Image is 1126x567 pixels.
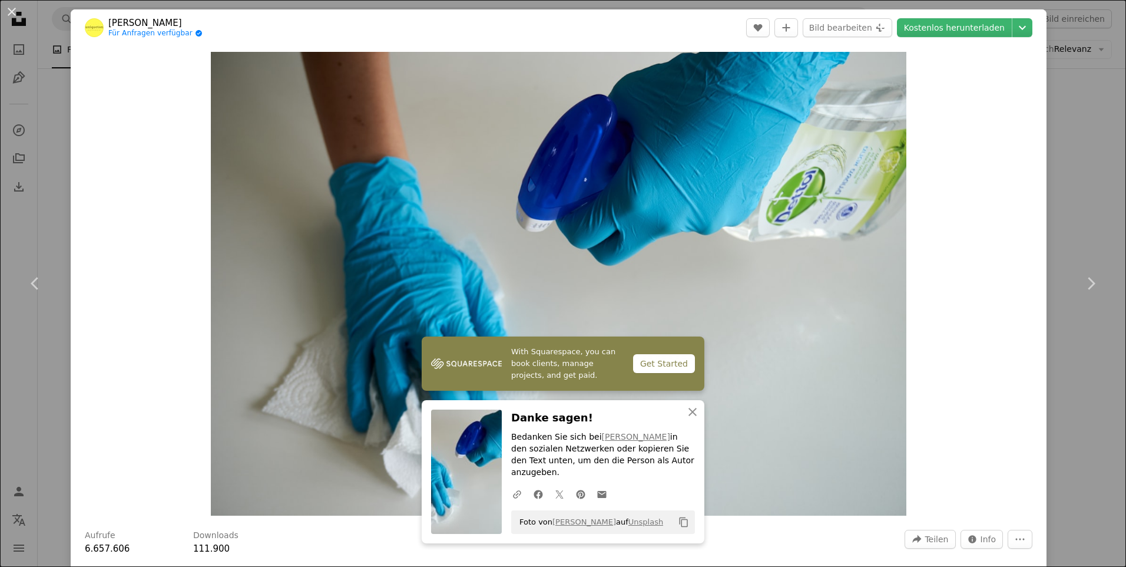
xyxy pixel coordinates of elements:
[85,18,104,37] img: Zum Profil von Anton
[549,482,570,506] a: Auf Twitter teilen
[422,337,704,391] a: With Squarespace, you can book clients, manage projects, and get paid.Get Started
[1008,530,1032,549] button: Weitere Aktionen
[511,346,624,381] span: With Squarespace, you can book clients, manage projects, and get paid.
[803,18,892,37] button: Bild bearbeiten
[981,530,996,548] span: Info
[431,355,502,372] img: file-1747939142011-51e5cc87e3c9
[85,543,130,554] span: 6.657.606
[193,530,239,542] h3: Downloads
[897,18,1012,37] a: Kostenlos herunterladen
[591,482,612,506] a: Via E-Mail teilen teilen
[85,530,115,542] h3: Aufrufe
[628,517,663,526] a: Unsplash
[528,482,549,506] a: Auf Facebook teilen
[961,530,1004,549] button: Statistiken zu diesem Bild
[570,482,591,506] a: Auf Pinterest teilen
[674,512,694,532] button: In die Zwischenablage kopieren
[108,29,203,38] a: Für Anfragen verfügbar
[108,17,203,29] a: [PERSON_NAME]
[602,432,670,441] a: [PERSON_NAME]
[193,543,230,554] span: 111.900
[211,52,906,516] img: Person in blauen Handschuhen mit weißem Textil
[1055,227,1126,340] a: Weiter
[511,431,695,479] p: Bedanken Sie sich bei in den sozialen Netzwerken oder kopieren Sie den Text unten, um den die Per...
[514,513,663,532] span: Foto von auf
[925,530,948,548] span: Teilen
[211,52,906,516] button: Dieses Bild heranzoomen
[905,530,955,549] button: Dieses Bild teilen
[511,410,695,427] h3: Danke sagen!
[633,354,695,373] div: Get Started
[1012,18,1032,37] button: Downloadgröße auswählen
[552,517,616,526] a: [PERSON_NAME]
[746,18,770,37] button: Gefällt mir
[774,18,798,37] button: Zu Kollektion hinzufügen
